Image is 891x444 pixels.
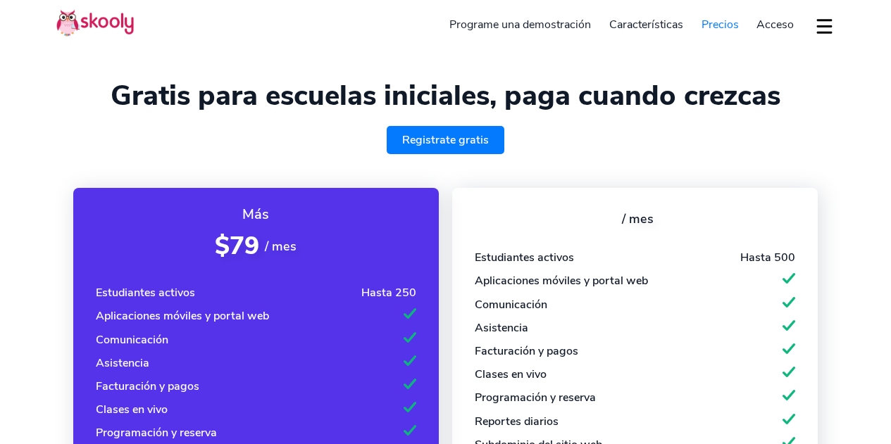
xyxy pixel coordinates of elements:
[692,13,748,36] a: Precios
[475,250,574,265] div: Estudiantes activos
[441,13,601,36] a: Programe una demostración
[96,332,168,348] div: Comunicación
[475,297,547,312] div: Comunicación
[96,355,149,371] div: Asistencia
[475,320,528,336] div: Asistencia
[740,250,795,265] div: Hasta 500
[265,238,297,255] span: / mes
[215,229,259,262] span: $79
[361,285,416,300] div: Hasta 250
[96,402,168,417] div: Clases en vivo
[622,210,654,227] span: / mes
[387,126,504,154] a: Registrate gratis
[814,10,835,42] button: dropdown menu
[747,13,803,36] a: Acceso
[96,379,199,394] div: Facturación y pagos
[96,285,195,300] div: Estudiantes activos
[96,205,416,224] div: Más
[702,17,739,32] span: Precios
[96,425,217,440] div: Programación y reserva
[475,273,648,288] div: Aplicaciones móviles y portal web
[600,13,692,36] a: Características
[56,79,835,113] h1: Gratis para escuelas iniciales, paga cuando crezcas
[756,17,794,32] span: Acceso
[96,308,269,324] div: Aplicaciones móviles y portal web
[56,9,134,37] img: Skooly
